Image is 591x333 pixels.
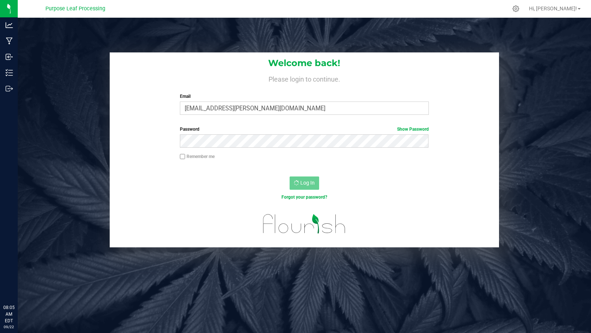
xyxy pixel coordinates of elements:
h1: Welcome back! [110,58,499,68]
label: Email [180,93,428,100]
span: Hi, [PERSON_NAME]! [529,6,577,11]
inline-svg: Analytics [6,21,13,29]
label: Remember me [180,153,215,160]
inline-svg: Outbound [6,85,13,92]
inline-svg: Inbound [6,53,13,61]
h4: Please login to continue. [110,74,499,83]
span: Log In [300,180,315,186]
div: Manage settings [511,5,520,12]
input: Remember me [180,154,185,159]
a: Forgot your password? [281,195,327,200]
p: 08:05 AM EDT [3,304,14,324]
inline-svg: Inventory [6,69,13,76]
a: Show Password [397,127,429,132]
img: flourish_logo.svg [256,208,353,240]
p: 09/22 [3,324,14,330]
span: Purpose Leaf Processing [45,6,105,12]
button: Log In [290,176,319,190]
inline-svg: Manufacturing [6,37,13,45]
span: Password [180,127,199,132]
